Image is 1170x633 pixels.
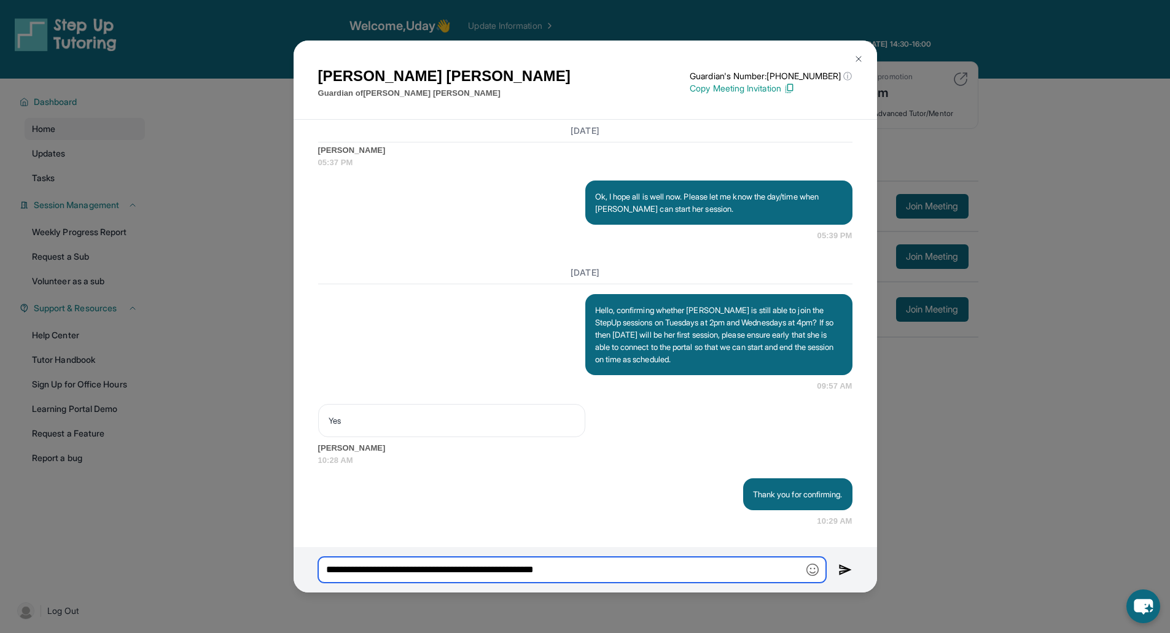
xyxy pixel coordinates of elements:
span: [PERSON_NAME] [318,144,852,157]
span: 09:57 AM [817,380,852,392]
img: Copy Icon [784,83,795,94]
img: Send icon [838,562,852,577]
span: ⓘ [843,70,852,82]
p: Copy Meeting Invitation [690,82,852,95]
p: Guardian of [PERSON_NAME] [PERSON_NAME] [318,87,571,99]
h1: [PERSON_NAME] [PERSON_NAME] [318,65,571,87]
img: Close Icon [854,54,864,64]
p: Ok, I hope all is well now. Please let me know the day/time when [PERSON_NAME] can start her sess... [595,190,843,215]
p: Guardian's Number: [PHONE_NUMBER] [690,70,852,82]
img: Emoji [806,564,819,576]
p: Hello, confirming whether [PERSON_NAME] is still able to join the StepUp sessions on Tuesdays at ... [595,304,843,365]
h3: [DATE] [318,266,852,279]
span: 05:39 PM [817,230,852,242]
span: 10:29 AM [817,515,852,527]
span: 10:28 AM [318,454,852,467]
h3: [DATE] [318,125,852,137]
button: chat-button [1126,589,1160,623]
p: Thank you for confirming. [753,488,843,500]
p: Yes [329,414,575,427]
span: [PERSON_NAME] [318,442,852,454]
span: 05:37 PM [318,157,852,169]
